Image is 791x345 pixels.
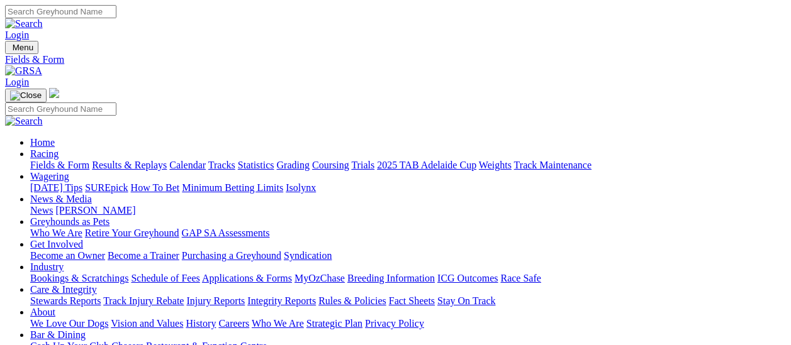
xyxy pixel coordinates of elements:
[306,318,362,329] a: Strategic Plan
[92,160,167,170] a: Results & Replays
[30,205,786,216] div: News & Media
[186,295,245,306] a: Injury Reports
[182,182,283,193] a: Minimum Betting Limits
[10,90,42,101] img: Close
[30,194,92,204] a: News & Media
[514,160,592,170] a: Track Maintenance
[186,318,216,329] a: History
[30,295,101,306] a: Stewards Reports
[182,250,281,261] a: Purchasing a Greyhound
[284,250,332,261] a: Syndication
[437,295,495,306] a: Stay On Track
[286,182,316,193] a: Isolynx
[131,273,199,283] a: Schedule of Fees
[202,273,292,283] a: Applications & Forms
[30,273,128,283] a: Bookings & Scratchings
[30,318,108,329] a: We Love Our Dogs
[30,160,786,171] div: Racing
[500,273,541,283] a: Race Safe
[437,273,498,283] a: ICG Outcomes
[30,273,786,284] div: Industry
[5,30,29,40] a: Login
[30,160,89,170] a: Fields & Form
[277,160,310,170] a: Grading
[30,227,82,238] a: Who We Are
[377,160,476,170] a: 2025 TAB Adelaide Cup
[30,318,786,329] div: About
[5,116,43,127] img: Search
[85,227,179,238] a: Retire Your Greyhound
[30,137,55,148] a: Home
[30,261,64,272] a: Industry
[295,273,345,283] a: MyOzChase
[5,54,786,65] a: Fields & Form
[30,227,786,239] div: Greyhounds as Pets
[85,182,128,193] a: SUREpick
[103,295,184,306] a: Track Injury Rebate
[365,318,424,329] a: Privacy Policy
[479,160,512,170] a: Weights
[30,182,786,194] div: Wagering
[347,273,435,283] a: Breeding Information
[30,284,97,295] a: Care & Integrity
[30,148,59,159] a: Racing
[238,160,274,170] a: Statistics
[182,227,270,238] a: GAP SA Assessments
[5,18,43,30] img: Search
[108,250,179,261] a: Become a Trainer
[111,318,183,329] a: Vision and Values
[30,216,109,227] a: Greyhounds as Pets
[5,5,116,18] input: Search
[30,182,82,193] a: [DATE] Tips
[49,88,59,98] img: logo-grsa-white.png
[5,102,116,116] input: Search
[169,160,206,170] a: Calendar
[13,43,33,52] span: Menu
[5,77,29,87] a: Login
[218,318,249,329] a: Careers
[5,89,47,102] button: Toggle navigation
[318,295,386,306] a: Rules & Policies
[30,250,105,261] a: Become an Owner
[247,295,316,306] a: Integrity Reports
[55,205,135,216] a: [PERSON_NAME]
[351,160,374,170] a: Trials
[252,318,304,329] a: Who We Are
[30,250,786,261] div: Get Involved
[312,160,349,170] a: Coursing
[30,295,786,307] div: Care & Integrity
[5,41,38,54] button: Toggle navigation
[30,239,83,249] a: Get Involved
[30,307,55,317] a: About
[5,65,42,77] img: GRSA
[30,205,53,216] a: News
[30,329,86,340] a: Bar & Dining
[30,171,69,182] a: Wagering
[208,160,235,170] a: Tracks
[389,295,435,306] a: Fact Sheets
[131,182,180,193] a: How To Bet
